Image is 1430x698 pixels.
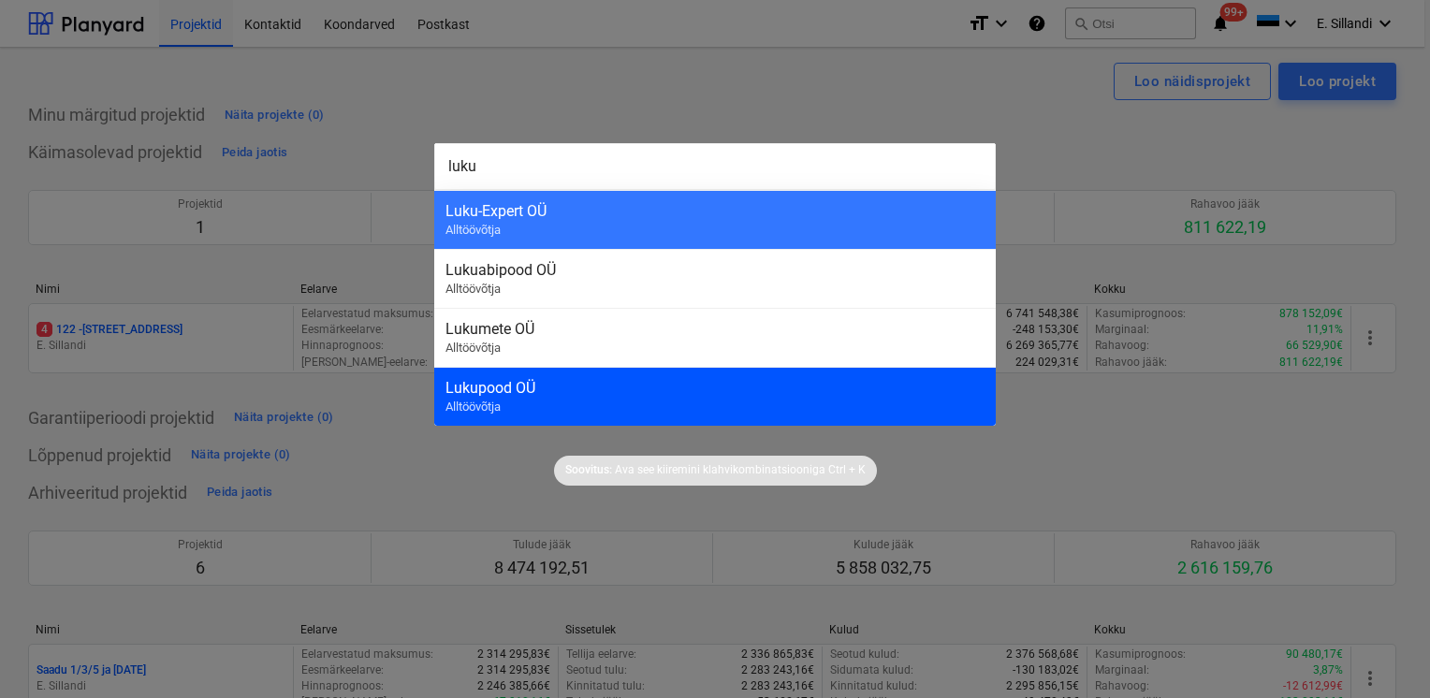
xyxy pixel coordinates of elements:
p: Ctrl + K [828,462,866,478]
span: Alltöövõtja [445,223,501,237]
div: Lukumete OÜ [445,320,985,338]
p: Soovitus: [565,462,612,478]
div: Lukuabipood OÜ [445,261,985,279]
div: Soovitus:Ava see kiiremini klahvikombinatsioonigaCtrl + K [554,456,877,486]
span: Alltöövõtja [445,282,501,296]
div: Luku-Expert OÜAlltöövõtja [434,190,996,249]
div: Lukuabipood OÜAlltöövõtja [434,249,996,308]
span: Alltöövõtja [445,400,501,414]
span: Alltöövõtja [445,341,501,355]
div: Lukumete OÜAlltöövõtja [434,308,996,367]
input: Otsi projekte, eelarveridu, lepinguid, akte, alltöövõtjaid... [434,143,996,190]
div: Lukupood OÜAlltöövõtja [434,367,996,426]
p: Ava see kiiremini klahvikombinatsiooniga [615,462,825,478]
div: Luku-Expert OÜ [445,202,985,220]
iframe: Chat Widget [1336,608,1430,698]
div: Lukupood OÜ [445,379,985,397]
